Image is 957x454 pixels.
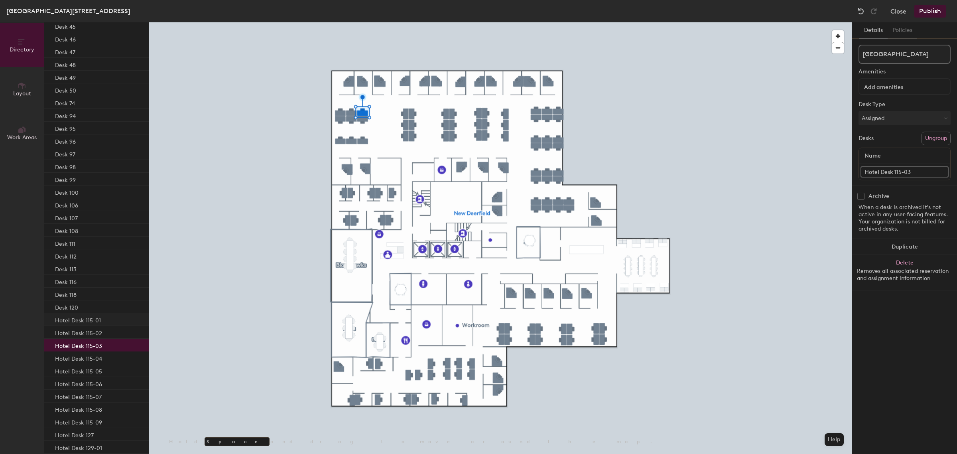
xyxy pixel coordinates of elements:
span: Work Areas [7,134,37,141]
button: DeleteRemoves all associated reservation and assignment information [852,255,957,290]
p: Hotel Desk 115-01 [55,315,101,324]
p: Desk 49 [55,72,76,81]
button: Close [890,5,906,18]
div: Archive [868,193,889,199]
button: Policies [888,22,917,39]
p: Desk 74 [55,98,75,107]
p: Desk 113 [55,264,77,273]
p: Desk 116 [55,276,77,286]
button: Assigned [859,111,951,125]
p: Desk 95 [55,123,76,132]
p: Desk 112 [55,251,77,260]
p: Desk 120 [55,302,78,311]
p: Desk 100 [55,187,79,196]
p: Hotel Desk 115-04 [55,353,102,362]
p: Desk 47 [55,47,75,56]
button: Help [825,433,844,446]
p: Desk 98 [55,162,76,171]
span: Name [861,149,885,163]
p: Desk 107 [55,213,78,222]
p: Hotel Desk 115-05 [55,366,102,375]
input: Unnamed desk [861,166,949,178]
input: Add amenities [862,81,934,91]
p: Desk 48 [55,59,76,69]
p: Desk 46 [55,34,76,43]
button: Details [859,22,888,39]
p: Desk 96 [55,136,76,145]
p: Desk 111 [55,238,75,247]
p: Desk 108 [55,225,78,235]
p: Desk 97 [55,149,75,158]
p: Hotel Desk 115-03 [55,340,102,349]
button: Publish [914,5,946,18]
p: Hotel Desk 115-09 [55,417,102,426]
button: Duplicate [852,239,957,255]
img: Redo [870,7,878,15]
p: Desk 106 [55,200,78,209]
p: Hotel Desk 115-02 [55,328,102,337]
p: Desk 94 [55,111,76,120]
p: Hotel Desk 115-07 [55,391,102,401]
span: Directory [10,46,34,53]
p: Desk 45 [55,21,76,30]
p: Desk 118 [55,289,77,298]
div: Desk Type [859,101,951,108]
p: Hotel Desk 129-01 [55,442,102,452]
p: Desk 50 [55,85,76,94]
div: Desks [859,135,874,142]
div: Amenities [859,69,951,75]
span: Layout [13,90,31,97]
p: Hotel Desk 115-06 [55,379,102,388]
div: Removes all associated reservation and assignment information [857,268,952,282]
div: When a desk is archived it's not active in any user-facing features. Your organization is not bil... [859,204,951,233]
img: Undo [857,7,865,15]
p: Hotel Desk 115-08 [55,404,102,413]
div: [GEOGRAPHIC_DATA][STREET_ADDRESS] [6,6,130,16]
p: Desk 99 [55,174,76,184]
p: Hotel Desk 127 [55,430,94,439]
button: Ungroup [922,132,951,145]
